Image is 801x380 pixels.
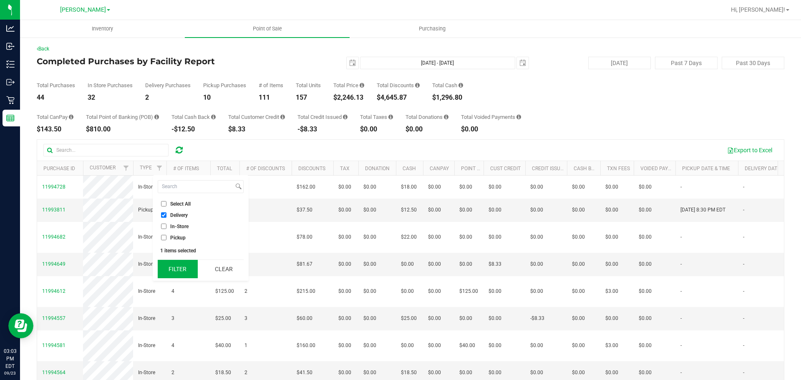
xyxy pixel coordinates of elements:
[363,183,376,191] span: $0.00
[743,183,744,191] span: -
[489,206,501,214] span: $0.00
[145,94,191,101] div: 2
[572,260,585,268] span: $0.00
[639,183,652,191] span: $0.00
[489,369,501,377] span: $0.00
[743,206,744,214] span: -
[639,233,652,241] span: $0.00
[428,233,441,241] span: $0.00
[215,287,234,295] span: $125.00
[297,287,315,295] span: $215.00
[639,369,652,377] span: $0.00
[639,206,652,214] span: $0.00
[20,20,185,38] a: Inventory
[296,83,321,88] div: Total Units
[682,166,730,171] a: Pickup Date & Time
[138,369,155,377] span: In-Store
[743,287,744,295] span: -
[605,369,618,377] span: $0.00
[360,114,393,120] div: Total Taxes
[145,83,191,88] div: Delivery Purchases
[459,315,472,322] span: $0.00
[203,94,246,101] div: 10
[338,287,351,295] span: $0.00
[680,206,725,214] span: [DATE] 8:30 PM EDT
[244,369,247,377] span: 2
[572,183,585,191] span: $0.00
[170,224,189,229] span: In-Store
[530,315,544,322] span: -$8.33
[37,46,49,52] a: Back
[4,347,16,370] p: 03:03 PM EDT
[572,369,585,377] span: $0.00
[246,166,285,171] a: # of Discounts
[298,166,325,171] a: Discounts
[338,369,351,377] span: $0.00
[81,25,124,33] span: Inventory
[42,207,65,213] span: 11993811
[119,161,133,175] a: Filter
[403,166,416,171] a: Cash
[363,315,376,322] span: $0.00
[743,233,744,241] span: -
[680,260,682,268] span: -
[639,342,652,350] span: $0.00
[428,183,441,191] span: $0.00
[138,287,155,295] span: In-Store
[42,342,65,348] span: 11994581
[6,60,15,68] inline-svg: Inventory
[605,233,618,241] span: $0.00
[90,165,116,171] a: Customer
[743,260,744,268] span: -
[489,315,501,322] span: $0.00
[37,83,75,88] div: Total Purchases
[530,342,543,350] span: $0.00
[43,166,75,171] a: Purchase ID
[459,233,472,241] span: $0.00
[171,114,216,120] div: Total Cash Back
[338,206,351,214] span: $0.00
[4,370,16,376] p: 09/23
[42,315,65,321] span: 11994557
[722,143,778,157] button: Export to Excel
[86,114,159,120] div: Total Point of Banking (POB)
[170,235,186,240] span: Pickup
[140,165,152,171] a: Type
[297,315,312,322] span: $60.00
[6,96,15,104] inline-svg: Retail
[530,287,543,295] span: $0.00
[244,287,247,295] span: 2
[161,235,166,240] input: Pickup
[444,114,448,120] i: Sum of all round-up-to-next-dollar total price adjustments for all purchases in the date range.
[388,114,393,120] i: Sum of the total taxes for all purchases in the date range.
[338,183,351,191] span: $0.00
[86,126,159,133] div: $810.00
[69,114,73,120] i: Sum of the successful, non-voided CanPay payment transactions for all purchases in the date range.
[228,126,285,133] div: $8.33
[160,248,241,254] div: 1 items selected
[530,260,543,268] span: $0.00
[297,233,312,241] span: $78.00
[743,315,744,322] span: -
[347,57,358,69] span: select
[215,315,231,322] span: $25.00
[363,342,376,350] span: $0.00
[459,260,472,268] span: $0.00
[490,166,521,171] a: Cust Credit
[6,42,15,50] inline-svg: Inbound
[408,25,457,33] span: Purchasing
[297,126,348,133] div: -$8.33
[516,114,521,120] i: Sum of all voided payment transaction amounts, excluding tips and transaction fees, for all purch...
[639,315,652,322] span: $0.00
[37,57,286,66] h4: Completed Purchases by Facility Report
[459,183,472,191] span: $0.00
[360,126,393,133] div: $0.00
[680,369,682,377] span: -
[489,342,501,350] span: $0.00
[572,206,585,214] span: $0.00
[138,183,155,191] span: In-Store
[680,342,682,350] span: -
[639,287,652,295] span: $0.00
[203,83,246,88] div: Pickup Purchases
[297,260,312,268] span: $81.67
